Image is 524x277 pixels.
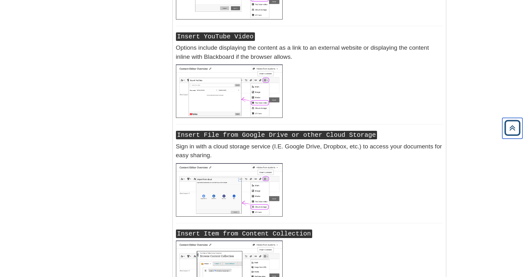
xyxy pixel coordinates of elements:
kbd: Insert Item from Content Collection [176,230,312,238]
kbd: Insert YouTube Video [176,32,255,41]
p: Sign in with a cloud storage service (I.E. Google Drive, Dropbox, etc.) to access your documents ... [176,142,443,160]
img: Insert a YouTube video [176,64,283,118]
img: Insert file from Cloud Storage [176,163,283,217]
a: Back to Top [502,124,522,132]
kbd: Insert File from Google Drive or other Cloud Storage [176,131,377,139]
p: Options include displaying the content as a link to an external website or displaying the content... [176,43,443,62]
